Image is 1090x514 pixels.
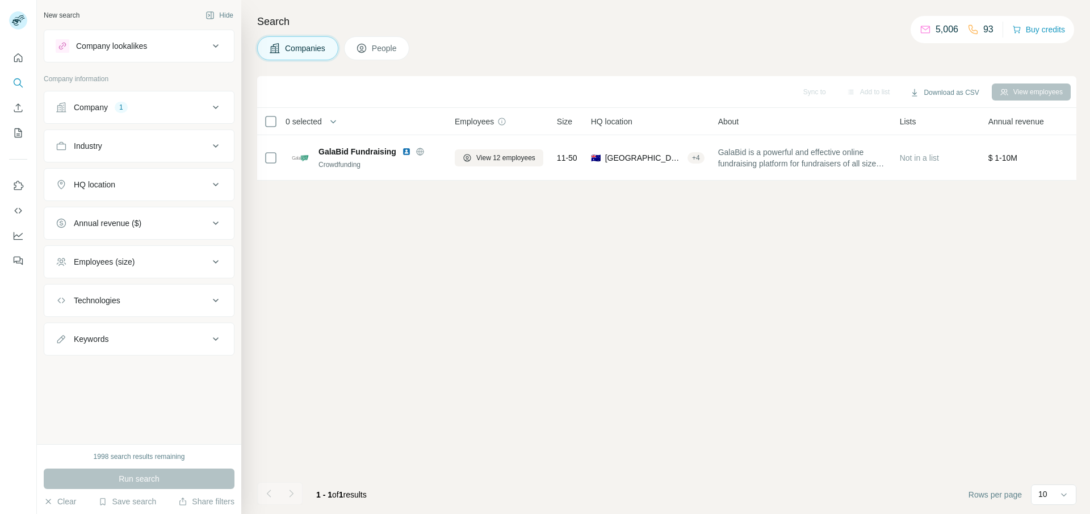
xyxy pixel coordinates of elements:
[44,248,234,275] button: Employees (size)
[115,102,128,112] div: 1
[44,32,234,60] button: Company lookalikes
[286,116,322,127] span: 0 selected
[591,116,632,127] span: HQ location
[44,287,234,314] button: Technologies
[988,153,1017,162] span: $ 1-10M
[402,147,411,156] img: LinkedIn logo
[74,218,141,229] div: Annual revenue ($)
[455,149,543,166] button: View 12 employees
[9,250,27,271] button: Feedback
[9,225,27,246] button: Dashboard
[1012,22,1065,37] button: Buy credits
[198,7,241,24] button: Hide
[455,116,494,127] span: Employees
[605,152,683,164] span: [GEOGRAPHIC_DATA], [GEOGRAPHIC_DATA]
[285,43,326,54] span: Companies
[316,490,367,499] span: results
[969,489,1022,500] span: Rows per page
[9,123,27,143] button: My lists
[44,325,234,353] button: Keywords
[718,147,886,169] span: GalaBid is a powerful and effective online fundraising platform for fundraisers of all sizes. Eas...
[74,295,120,306] div: Technologies
[44,74,234,84] p: Company information
[74,256,135,268] div: Employees (size)
[900,116,916,127] span: Lists
[936,23,958,36] p: 5,006
[44,171,234,198] button: HQ location
[44,132,234,160] button: Industry
[74,179,115,190] div: HQ location
[44,210,234,237] button: Annual revenue ($)
[316,490,332,499] span: 1 - 1
[900,153,939,162] span: Not in a list
[74,102,108,113] div: Company
[591,152,601,164] span: 🇦🇺
[318,146,396,157] span: GalaBid Fundraising
[257,14,1076,30] h4: Search
[291,149,309,167] img: Logo of GalaBid Fundraising
[9,98,27,118] button: Enrich CSV
[9,48,27,68] button: Quick start
[44,94,234,121] button: Company1
[332,490,339,499] span: of
[988,116,1044,127] span: Annual revenue
[718,116,739,127] span: About
[372,43,398,54] span: People
[9,175,27,196] button: Use Surfe on LinkedIn
[74,140,102,152] div: Industry
[44,10,79,20] div: New search
[44,496,76,507] button: Clear
[902,84,987,101] button: Download as CSV
[98,496,156,507] button: Save search
[339,490,343,499] span: 1
[983,23,993,36] p: 93
[94,452,185,462] div: 1998 search results remaining
[1038,488,1047,500] p: 10
[76,40,147,52] div: Company lookalikes
[9,200,27,221] button: Use Surfe API
[74,333,108,345] div: Keywords
[557,152,577,164] span: 11-50
[687,153,705,163] div: + 4
[476,153,535,163] span: View 12 employees
[9,73,27,93] button: Search
[178,496,234,507] button: Share filters
[557,116,572,127] span: Size
[318,160,441,170] div: Crowdfunding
